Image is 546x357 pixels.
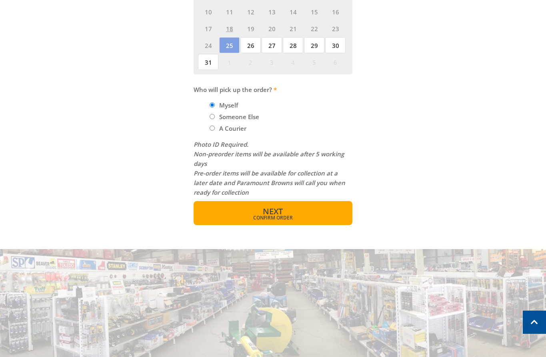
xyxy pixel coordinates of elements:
span: 30 [325,37,346,53]
span: 20 [262,20,282,36]
span: Next [263,206,283,217]
span: 1 [219,54,240,70]
span: 11 [219,4,240,20]
span: 31 [198,54,218,70]
span: 17 [198,20,218,36]
label: A Courier [216,122,249,135]
input: Please select who will pick up the order. [210,114,215,119]
label: Myself [216,98,241,112]
span: 24 [198,37,218,53]
span: 27 [262,37,282,53]
span: 25 [219,37,240,53]
span: 19 [240,20,261,36]
span: 6 [325,54,346,70]
button: Next Confirm order [194,201,352,225]
span: 5 [304,54,324,70]
span: 14 [283,4,303,20]
input: Please select who will pick up the order. [210,126,215,131]
span: 13 [262,4,282,20]
span: 21 [283,20,303,36]
span: 12 [240,4,261,20]
span: Confirm order [211,215,335,220]
span: 28 [283,37,303,53]
span: 2 [240,54,261,70]
span: 16 [325,4,346,20]
span: 18 [219,20,240,36]
span: 3 [262,54,282,70]
label: Someone Else [216,110,262,124]
span: 23 [325,20,346,36]
em: Photo ID Required. Non-preorder items will be available after 5 working days Pre-order items will... [194,140,345,196]
span: 29 [304,37,324,53]
input: Please select who will pick up the order. [210,102,215,108]
span: 4 [283,54,303,70]
span: 15 [304,4,324,20]
label: Who will pick up the order? [194,85,352,94]
span: 22 [304,20,324,36]
span: 26 [240,37,261,53]
span: 10 [198,4,218,20]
